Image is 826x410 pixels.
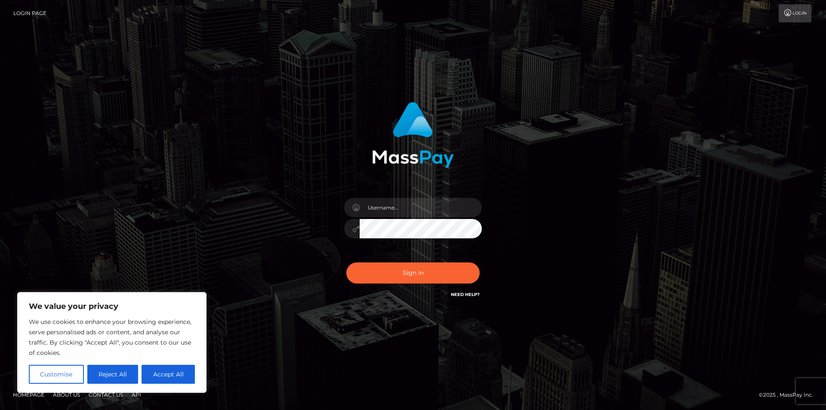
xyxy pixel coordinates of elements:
[346,262,480,284] button: Sign in
[759,390,820,400] div: © 2025 , MassPay Inc.
[17,292,206,393] div: We value your privacy
[128,388,145,401] a: API
[29,301,195,311] p: We value your privacy
[87,365,139,384] button: Reject All
[779,4,811,22] a: Login
[49,388,83,401] a: About Us
[29,365,84,384] button: Customise
[13,4,46,22] a: Login Page
[360,198,482,217] input: Username...
[85,388,126,401] a: Contact Us
[29,317,195,358] p: We use cookies to enhance your browsing experience, serve personalised ads or content, and analys...
[372,102,454,168] img: MassPay Login
[142,365,195,384] button: Accept All
[451,292,480,297] a: Need Help?
[9,388,48,401] a: Homepage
